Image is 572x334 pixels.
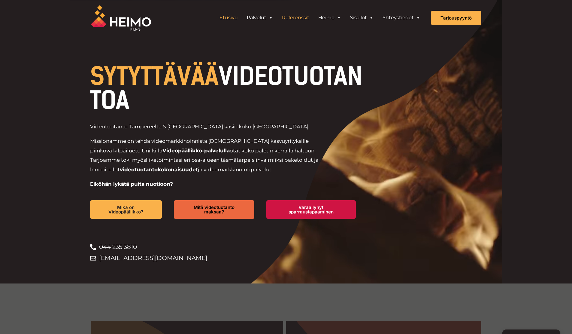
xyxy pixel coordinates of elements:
a: [EMAIL_ADDRESS][DOMAIN_NAME] [90,253,368,264]
span: Mitä videotuotanto maksaa? [183,205,244,214]
h1: VIDEOTUOTANTOA [90,64,368,112]
img: Heimo Filmsin logo [91,5,151,31]
a: Varaa lyhyt sparraustapaaminen [266,200,356,219]
span: Varaa lyhyt sparraustapaaminen [276,205,346,214]
p: Missionamme on tehdä videomarkkinoinnista [DEMOGRAPHIC_DATA] kasvuyrityksille piinkova kilpailuetu. [90,136,327,174]
aside: Header Widget 1 [212,12,428,24]
a: Tarjouspyyntö [431,11,481,25]
a: Mikä on Videopäällikkö? [90,200,162,219]
a: 044 235 3810 [90,241,368,253]
span: Mikä on Videopäällikkö? [100,205,153,214]
span: SYTYTTÄVÄÄ [90,62,219,91]
p: Videotuotanto Tampereelta & [GEOGRAPHIC_DATA] käsin koko [GEOGRAPHIC_DATA]. [90,122,327,132]
span: Uniikilla [142,148,162,154]
a: Sisällöt [346,12,378,24]
span: valmiiksi paketoidut ja hinnoitellut [90,157,319,173]
a: Videopäällikkö-palvelulla [162,148,230,154]
strong: Eiköhän lykätä puita nuotioon? [90,181,173,187]
span: ja videomarkkinointipalvelut. [198,167,273,173]
a: Heimo [314,12,346,24]
a: Mitä videotuotanto maksaa? [174,200,254,219]
a: Etusivu [215,12,242,24]
span: liiketoimintasi eri osa-alueen täsmätarpeisiin [146,157,261,163]
a: Referenssit [277,12,314,24]
span: 044 235 3810 [98,241,137,253]
span: [EMAIL_ADDRESS][DOMAIN_NAME] [98,253,207,264]
a: videotuotantokokonaisuudet [120,167,198,173]
a: Palvelut [242,12,277,24]
a: Yhteystiedot [378,12,425,24]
